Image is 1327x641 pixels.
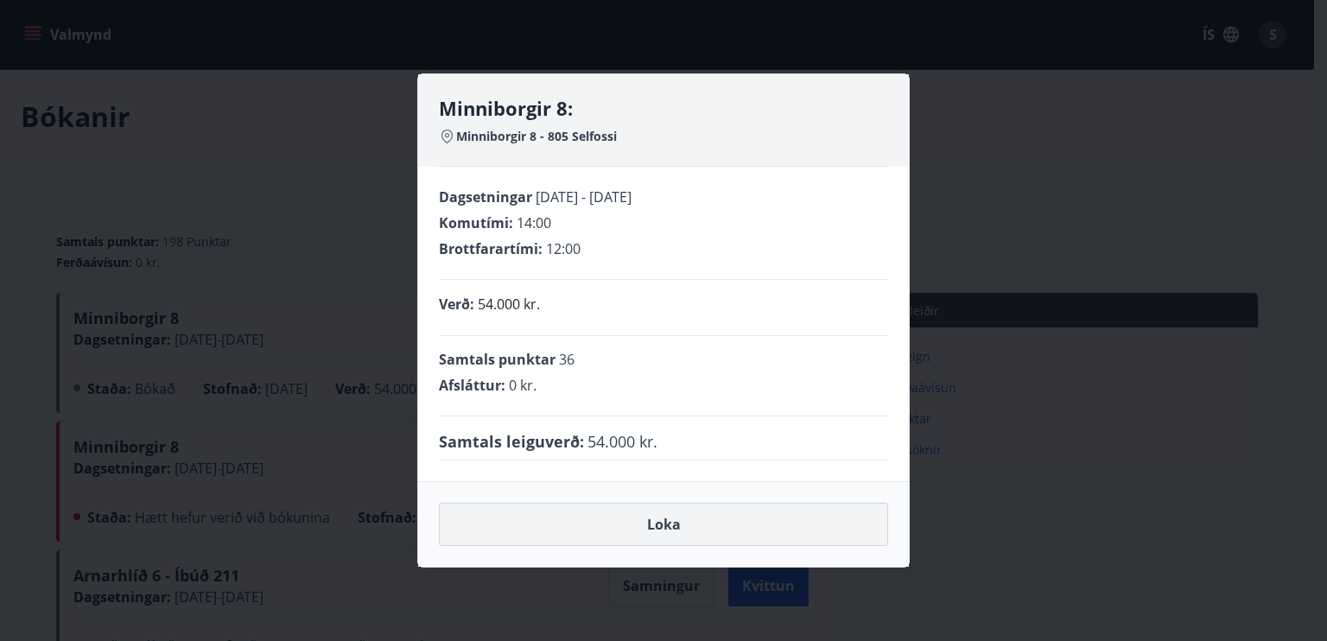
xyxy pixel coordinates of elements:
[439,376,505,395] span: Afsláttur :
[439,503,888,546] button: Loka
[439,187,532,206] span: Dagsetningar
[478,294,540,314] p: 54.000 kr.
[509,376,537,395] span: 0 kr.
[536,187,632,206] span: [DATE] - [DATE]
[546,239,581,258] span: 12:00
[517,213,551,232] span: 14:00
[439,239,543,258] span: Brottfarartími :
[559,350,575,369] span: 36
[439,350,556,369] span: Samtals punktar
[587,430,657,453] span: 54.000 kr.
[439,430,584,453] span: Samtals leiguverð :
[439,213,513,232] span: Komutími :
[456,128,617,145] span: Minniborgir 8 - 805 Selfossi
[439,295,474,314] span: Verð :
[439,95,888,121] h4: Minniborgir 8:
